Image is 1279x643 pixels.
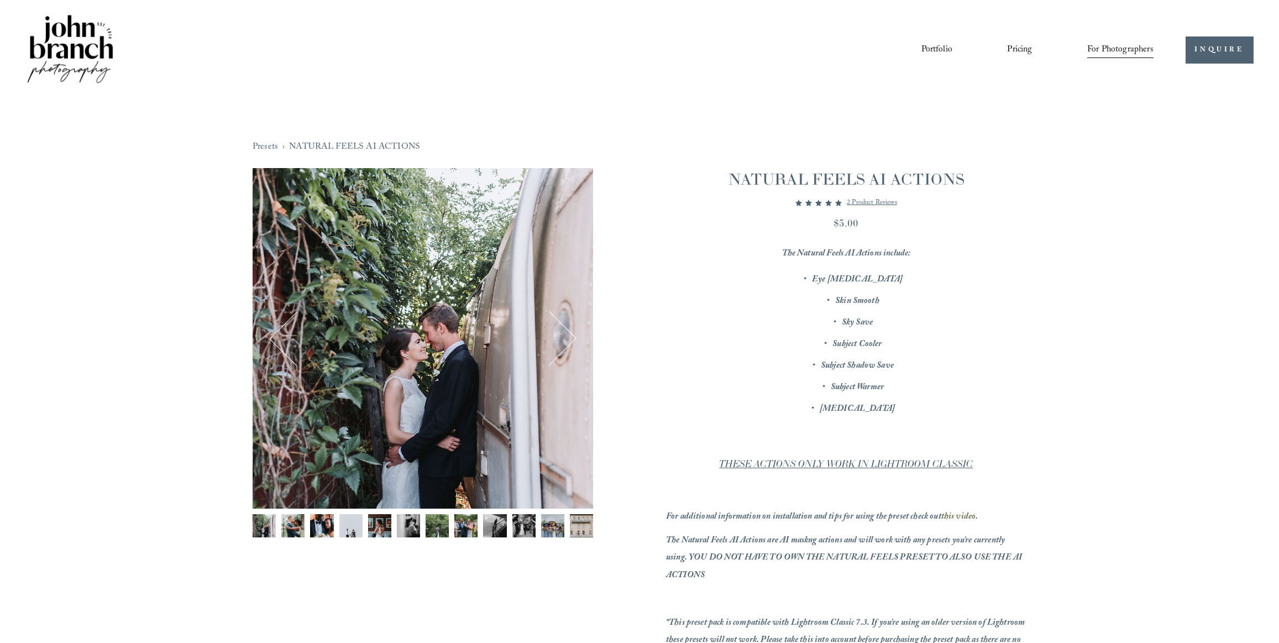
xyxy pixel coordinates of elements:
a: this video [941,510,976,525]
em: Subject Cooler [832,337,882,352]
a: NATURAL FEELS AI ACTIONS [289,139,420,156]
em: The Natural Feels AI Actions include: [782,247,911,262]
button: Image 9 of 12 [483,514,506,543]
img: DSCF8358.jpg (Copy) [541,514,564,537]
a: folder dropdown [1087,40,1154,59]
span: For Photographers [1087,41,1154,59]
img: DSCF9013.jpg (Copy) [253,514,276,537]
img: John Branch IV Photography [25,13,115,87]
em: Eye [MEDICAL_DATA] [812,273,903,287]
img: DSCF7340.jpg (Copy) [570,514,593,537]
button: Image 10 of 12 [512,514,536,543]
a: Portfolio [921,40,952,59]
button: Image 4 of 12 [339,514,363,543]
button: Image 2 of 12 [281,514,305,543]
button: Image 12 of 12 [570,514,593,543]
button: Image 8 of 12 [454,514,478,543]
button: Previous [272,313,321,363]
a: Presets [253,139,278,156]
em: The Natural Feels AI Actions are AI maskng actions and will work with any presets you’re currentl... [666,534,1024,583]
img: DSCF9013.jpg (Copy) [253,168,593,509]
em: For additional information on installation and tips for using the preset check out [666,510,941,525]
em: Skin Smooth [835,294,879,309]
a: INQUIRE [1186,36,1254,64]
em: [MEDICAL_DATA] [820,402,895,417]
img: DSCF8972.jpg (Copy) [310,514,333,537]
div: Gallery [253,168,593,608]
img: FUJ14832.jpg (Copy) [368,514,391,537]
span: › [282,139,285,156]
button: Image 5 of 12 [368,514,391,543]
img: FUJ18856 copy.jpg (Copy) [339,514,363,537]
em: Subject Shadow Save [821,359,894,374]
button: Image 7 of 12 [426,514,449,543]
em: Subject Warmer [831,380,884,395]
em: THESE ACTIONS ONLY WORK IN LIGHTROOM CLASSIC [719,458,973,470]
img: FUJ15149.jpg (Copy) [512,514,536,537]
button: Image 6 of 12 [397,514,420,543]
a: 2 product reviews [847,196,897,210]
button: Next [525,313,574,363]
div: $5.00 [666,216,1026,231]
h1: NATURAL FEELS AI ACTIONS [666,168,1026,190]
a: Pricing [1007,40,1032,59]
div: Gallery thumbnails [253,514,593,543]
button: Image 11 of 12 [541,514,564,543]
img: DSCF9372.jpg (Copy) [397,514,420,537]
em: . [976,510,978,525]
button: Image 3 of 12 [310,514,333,543]
button: Image 1 of 12 [253,514,276,543]
em: Sky Save [842,316,873,331]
